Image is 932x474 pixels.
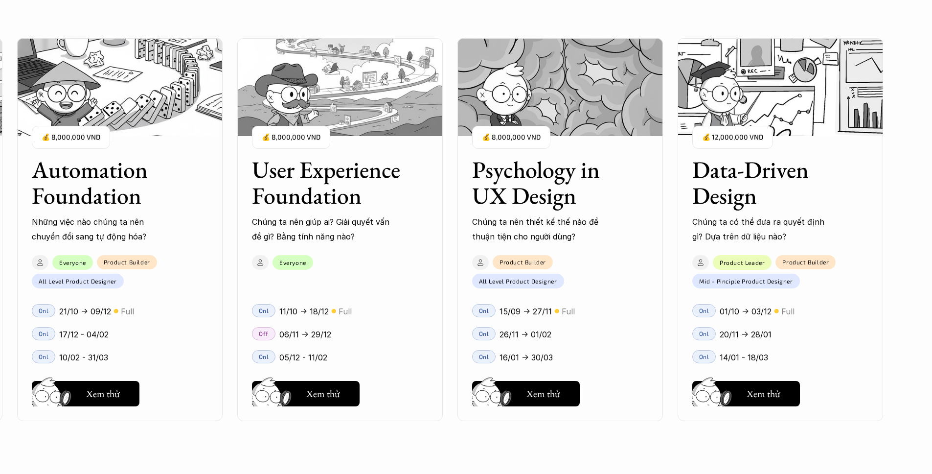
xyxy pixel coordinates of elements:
p: Chúng ta nên thiết kế thế nào để thuận tiện cho người dùng? [472,214,614,244]
p: 16/01 -> 30/03 [500,350,553,365]
h5: Xem thử [526,387,560,401]
p: 🟡 [774,308,779,315]
p: Everyone [279,259,306,266]
p: All Level Product Designer [39,278,117,284]
p: 🟡 [331,308,336,315]
p: Onl [699,353,709,360]
p: 06/11 -> 29/12 [279,327,331,342]
p: 20/11 -> 28/01 [720,327,772,342]
p: Chúng ta có thể đưa ra quyết định gì? Dựa trên dữ liệu nào? [692,214,834,244]
h3: Data-Driven Design [692,157,844,209]
p: 💰 12,000,000 VND [702,131,763,144]
p: 15/09 -> 27/11 [500,304,552,319]
p: Product Builder [104,259,150,265]
p: 🟡 [554,308,559,315]
p: 💰 8,000,000 VND [262,131,320,144]
p: Onl [699,330,709,337]
p: Chúng ta nên giúp ai? Giải quyết vấn đề gì? Bằng tính năng nào? [252,214,394,244]
p: Onl [259,307,269,314]
p: Product Builder [500,259,546,265]
p: All Level Product Designer [479,278,557,284]
p: 🟡 [114,308,118,315]
p: 01/10 -> 03/12 [720,304,772,319]
p: Full [121,304,134,319]
button: Xem thử [692,381,800,406]
p: Onl [479,330,489,337]
p: 05/12 - 11/02 [279,350,327,365]
h5: Xem thử [747,387,780,401]
h3: Automation Foundation [32,157,183,209]
button: Xem thử [252,381,360,406]
button: Xem thử [472,381,580,406]
p: Full [781,304,795,319]
a: Xem thử [472,377,580,406]
p: Full [562,304,575,319]
p: Onl [479,353,489,360]
a: Xem thử [692,377,800,406]
h5: Xem thử [86,387,120,401]
p: 26/11 -> 01/02 [500,327,551,342]
p: Mid - Pinciple Product Designer [699,278,793,284]
a: Xem thử [252,377,360,406]
p: 11/10 -> 18/12 [279,304,329,319]
p: Onl [699,307,709,314]
p: Off [259,330,269,337]
p: 14/01 - 18/03 [720,350,768,365]
h3: User Experience Foundation [252,157,404,209]
p: Onl [479,307,489,314]
p: 💰 8,000,000 VND [482,131,541,144]
h3: Psychology in UX Design [472,157,624,209]
p: Onl [259,353,269,360]
h5: Xem thử [306,387,340,401]
p: Những việc nào chúng ta nên chuyển đổi sang tự động hóa? [32,214,174,244]
p: Product Builder [782,259,829,265]
p: Product Leader [720,259,765,266]
p: Full [339,304,352,319]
